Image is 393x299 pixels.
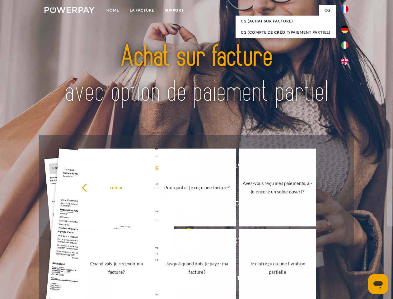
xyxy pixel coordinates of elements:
iframe: Bouton de lancement de la fenêtre de messagerie [368,274,388,294]
img: de [341,26,349,33]
a: CG (Compte de crédit/paiement partiel) [236,27,336,38]
img: fr [341,5,349,13]
a: LA FACTURE [124,5,160,16]
div: Avez-vous reçu mes paiements, ai-je encore un solde ouvert? [243,179,313,196]
a: Avez-vous reçu mes paiements, ai-je encore un solde ouvert? [239,149,316,226]
a: CG (achat sur facture) [236,16,336,27]
a: Home [101,5,124,16]
div: retour [82,183,152,192]
a: Support [160,5,189,16]
img: title-powerpay_fr.svg [59,30,334,119]
img: it [341,41,349,49]
div: Je n'ai reçu qu'une livraison partielle [243,259,313,276]
a: CG [319,5,336,16]
div: Pourquoi ai-je reçu une facture? [162,183,232,192]
img: en [341,58,349,65]
div: Jusqu'à quand dois-je payer ma facture? [162,259,232,276]
img: logo-powerpay-white.svg [44,7,95,13]
div: Quand vais-je recevoir ma facture? [82,259,152,276]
